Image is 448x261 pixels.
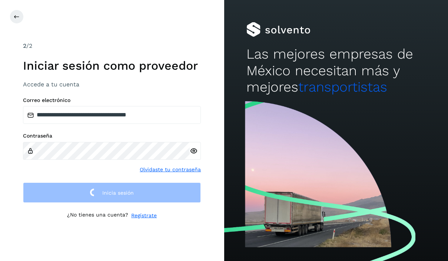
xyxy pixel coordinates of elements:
[23,42,26,49] span: 2
[246,46,426,95] h2: Las mejores empresas de México necesitan más y mejores
[102,190,134,195] span: Inicia sesión
[67,212,128,219] p: ¿No tienes una cuenta?
[23,182,201,203] button: Inicia sesión
[131,212,157,219] a: Regístrate
[23,133,201,139] label: Contraseña
[23,42,201,50] div: /2
[298,79,387,95] span: transportistas
[23,59,201,73] h1: Iniciar sesión como proveedor
[23,97,201,103] label: Correo electrónico
[23,81,201,88] h3: Accede a tu cuenta
[140,166,201,174] a: Olvidaste tu contraseña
